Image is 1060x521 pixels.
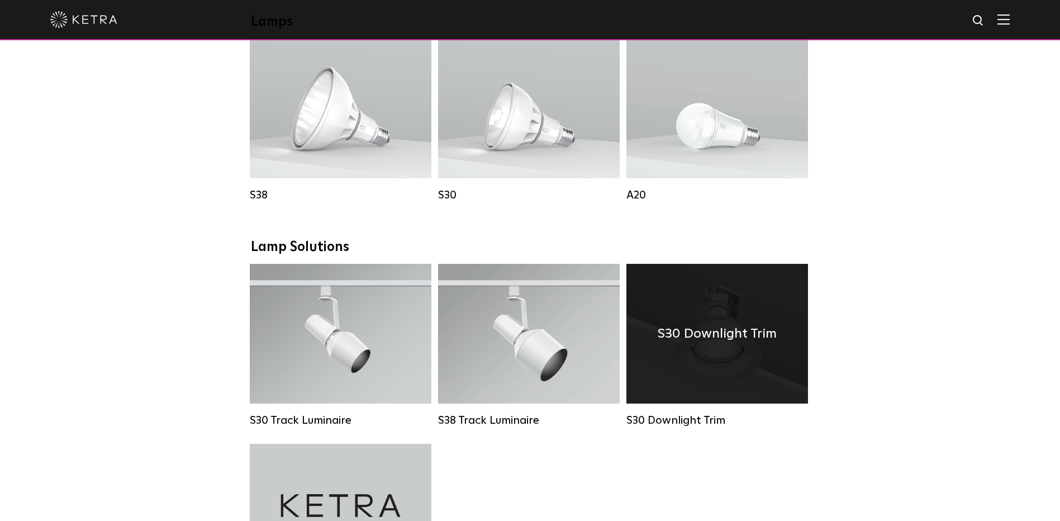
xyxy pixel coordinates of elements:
[626,264,808,427] a: S30 Downlight Trim S30 Downlight Trim
[251,239,810,255] div: Lamp Solutions
[997,14,1010,25] img: Hamburger%20Nav.svg
[626,39,808,202] a: A20 Lumen Output:600 / 800Colors:White / BlackBase Type:E26 Edison Base / GU24Beam Angles:Omni-Di...
[626,188,808,202] div: A20
[626,414,808,427] div: S30 Downlight Trim
[250,39,431,202] a: S38 Lumen Output:1100Colors:White / BlackBase Type:E26 Edison Base / GU24Beam Angles:10° / 25° / ...
[250,264,431,427] a: S30 Track Luminaire Lumen Output:1100Colors:White / BlackBeam Angles:15° / 25° / 40° / 60° / 90°W...
[658,323,777,344] h4: S30 Downlight Trim
[438,188,620,202] div: S30
[438,264,620,427] a: S38 Track Luminaire Lumen Output:1100Colors:White / BlackBeam Angles:10° / 25° / 40° / 60°Wattage...
[972,14,986,28] img: search icon
[438,414,620,427] div: S38 Track Luminaire
[50,11,117,28] img: ketra-logo-2019-white
[438,39,620,202] a: S30 Lumen Output:1100Colors:White / BlackBase Type:E26 Edison Base / GU24Beam Angles:15° / 25° / ...
[250,188,431,202] div: S38
[250,414,431,427] div: S30 Track Luminaire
